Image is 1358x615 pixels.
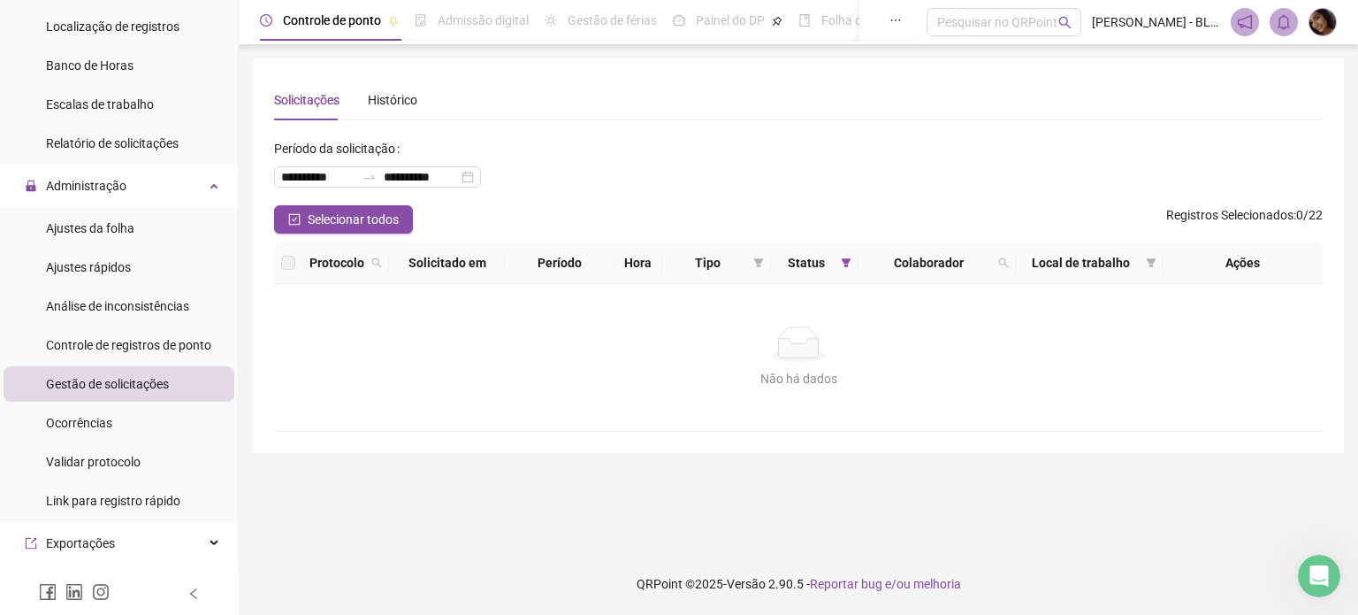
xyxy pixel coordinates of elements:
[505,242,614,284] th: Período
[727,577,766,591] span: Versão
[1023,253,1138,273] span: Local de trabalho
[46,338,211,352] span: Controle de registros de ponto
[308,210,399,229] span: Selecionar todos
[46,455,141,469] span: Validar protocolo
[46,377,169,391] span: Gestão de solicitações
[46,19,179,34] span: Localização de registros
[274,135,407,163] label: Período da solicitação
[260,14,272,27] span: clock-circle
[1309,9,1336,35] img: 67109
[46,136,179,150] span: Relatório de solicitações
[1171,253,1316,273] div: Ações
[669,253,747,273] span: Tipo
[371,258,382,268] span: search
[368,250,385,276] span: search
[810,577,961,591] span: Reportar bug e/ou melhoria
[415,14,427,27] span: file-done
[1237,14,1253,30] span: notification
[772,16,782,27] span: pushpin
[46,179,126,193] span: Administração
[288,213,301,226] span: check-square
[239,553,1358,615] footer: QRPoint © 2025 - 2.90.5 -
[46,221,134,235] span: Ajustes da folha
[39,583,57,601] span: facebook
[998,258,1009,268] span: search
[283,13,381,27] span: Controle de ponto
[274,205,413,234] button: Selecionar todos
[46,260,131,274] span: Ajustes rápidos
[25,180,37,192] span: lock
[995,250,1012,276] span: search
[1146,258,1156,268] span: filter
[389,242,505,284] th: Solicitado em
[1058,16,1072,29] span: search
[866,253,991,273] span: Colaborador
[673,14,685,27] span: dashboard
[1276,14,1292,30] span: bell
[46,536,115,550] span: Exportações
[1166,208,1293,222] span: Registros Selecionados
[798,14,811,27] span: book
[46,97,154,111] span: Escalas de trabalho
[309,253,364,273] span: Protocolo
[92,583,110,601] span: instagram
[25,537,37,550] span: export
[568,13,657,27] span: Gestão de férias
[837,250,855,276] span: filter
[46,58,134,73] span: Banco de Horas
[750,250,767,276] span: filter
[1166,205,1323,234] span: : 0 / 22
[187,588,200,600] span: left
[46,299,189,313] span: Análise de inconsistências
[1298,555,1340,597] iframe: Intercom live chat
[545,14,557,27] span: sun
[362,170,377,184] span: swap-right
[821,13,935,27] span: Folha de pagamento
[1142,250,1160,276] span: filter
[46,416,112,430] span: Ocorrências
[753,258,764,268] span: filter
[438,13,529,27] span: Admissão digital
[696,13,765,27] span: Painel do DP
[841,258,851,268] span: filter
[1092,12,1220,32] span: [PERSON_NAME] - BLUE KING STUDIO
[46,494,180,508] span: Link para registro rápido
[778,253,834,273] span: Status
[889,14,902,27] span: ellipsis
[295,369,1301,388] div: Não há dados
[362,170,377,184] span: to
[388,16,399,27] span: pushpin
[368,90,417,110] div: Histórico
[274,90,339,110] div: Solicitações
[614,242,661,284] th: Hora
[65,583,83,601] span: linkedin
